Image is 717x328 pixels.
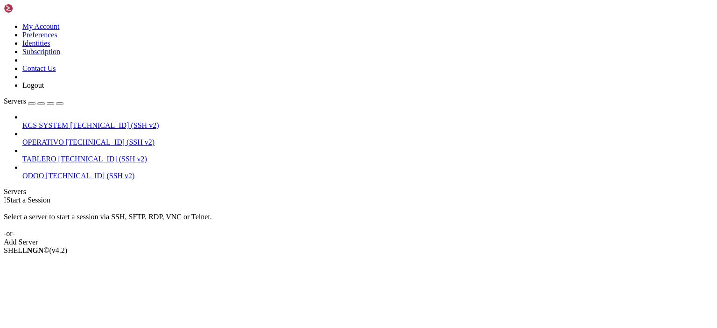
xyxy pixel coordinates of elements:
li: ODOO [TECHNICAL_ID] (SSH v2) [22,163,713,180]
a: TABLERO [TECHNICAL_ID] (SSH v2) [22,155,713,163]
b: NGN [27,246,44,254]
span: Start a Session [7,196,50,204]
a: Logout [22,81,44,89]
span: SHELL © [4,246,67,254]
span: [TECHNICAL_ID] (SSH v2) [58,155,147,163]
img: Shellngn [4,4,57,13]
span: TABLERO [22,155,56,163]
a: My Account [22,22,60,30]
span: OPERATIVO [22,138,64,146]
a: Servers [4,97,63,105]
span: [TECHNICAL_ID] (SSH v2) [46,172,134,180]
div: Select a server to start a session via SSH, SFTP, RDP, VNC or Telnet. -or- [4,204,713,238]
div: Servers [4,188,713,196]
span: Servers [4,97,26,105]
li: OPERATIVO [TECHNICAL_ID] (SSH v2) [22,130,713,147]
a: ODOO [TECHNICAL_ID] (SSH v2) [22,172,713,180]
span: ODOO [22,172,44,180]
a: Contact Us [22,64,56,72]
span: KCS SYSTEM [22,121,68,129]
span: [TECHNICAL_ID] (SSH v2) [66,138,155,146]
span: 4.2.0 [49,246,68,254]
li: KCS SYSTEM [TECHNICAL_ID] (SSH v2) [22,113,713,130]
span:  [4,196,7,204]
a: Preferences [22,31,57,39]
a: Identities [22,39,50,47]
a: OPERATIVO [TECHNICAL_ID] (SSH v2) [22,138,713,147]
li: TABLERO [TECHNICAL_ID] (SSH v2) [22,147,713,163]
div: Add Server [4,238,713,246]
span: [TECHNICAL_ID] (SSH v2) [70,121,159,129]
a: Subscription [22,48,60,56]
a: KCS SYSTEM [TECHNICAL_ID] (SSH v2) [22,121,713,130]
